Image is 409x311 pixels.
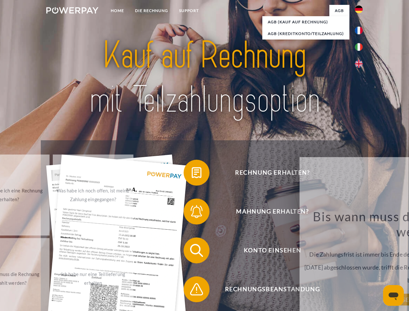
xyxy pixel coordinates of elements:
img: qb_warning.svg [188,281,205,297]
span: Rechnungsbeanstandung [193,276,352,302]
button: Konto einsehen [184,237,352,263]
a: AGB (Kauf auf Rechnung) [262,16,349,28]
a: SUPPORT [174,5,204,17]
a: AGB (Kreditkonto/Teilzahlung) [262,28,349,40]
img: en [355,60,363,68]
div: Was habe ich noch offen, ist meine Zahlung eingegangen? [57,186,130,204]
a: Was habe ich noch offen, ist meine Zahlung eingegangen? [53,155,133,236]
a: Home [105,5,130,17]
img: qb_search.svg [188,242,205,259]
a: agb [329,5,349,17]
div: Ich habe nur eine Teillieferung erhalten [57,270,130,287]
button: Rechnungsbeanstandung [184,276,352,302]
img: it [355,43,363,51]
img: logo-powerpay-white.svg [46,7,98,14]
iframe: Schaltfläche zum Öffnen des Messaging-Fensters [383,285,404,306]
span: Konto einsehen [193,237,352,263]
img: de [355,6,363,13]
a: DIE RECHNUNG [130,5,174,17]
img: title-powerpay_de.svg [62,31,347,124]
img: fr [355,27,363,34]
